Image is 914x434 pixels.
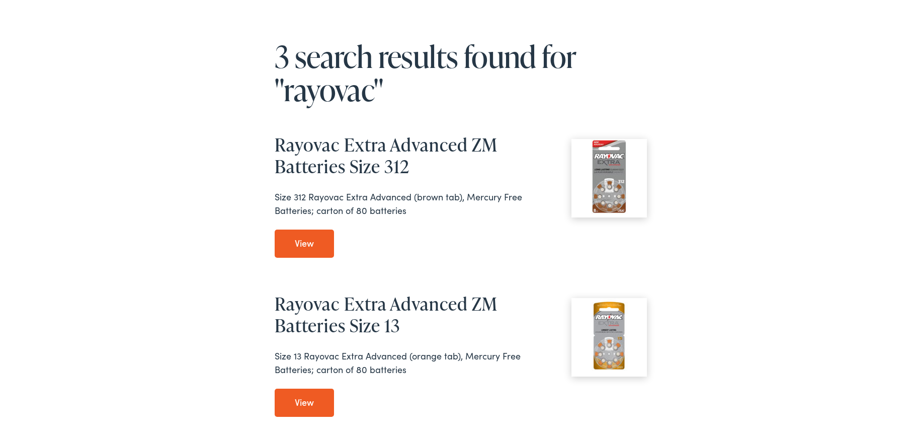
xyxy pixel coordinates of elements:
h2: Rayovac Extra Advanced ZM Batteries Size 13 [275,291,647,334]
a: View [275,228,334,256]
a: View [275,387,334,415]
p: Size 312 Rayovac Extra Advanced (brown tab), Mercury Free Batteries; carton of 80 batteries [275,188,647,215]
h1: 3 search results found for "rayovac" [275,38,647,104]
img: Rayovac extra advances hearing aid batteries size 312 available at Estes Audiology. [571,137,647,212]
img: Rayovac extra advances hearing aid batteries size 13 available at Estes Audiology. [571,296,647,372]
h2: Rayovac Extra Advanced ZM Batteries Size 312 [275,132,647,175]
p: Size 13 Rayovac Extra Advanced (orange tab), Mercury Free Batteries; carton of 80 batteries [275,347,647,374]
